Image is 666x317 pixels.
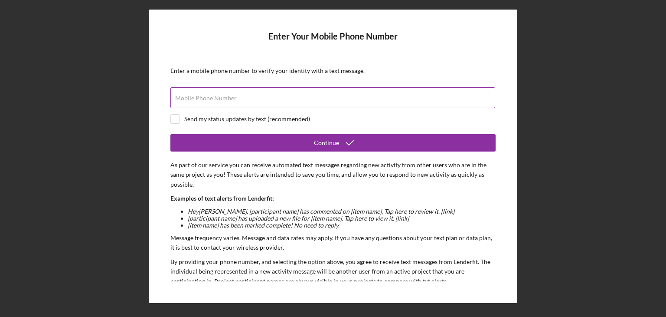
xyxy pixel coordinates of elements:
[188,222,496,229] li: [item name] has been marked complete! No need to reply.
[170,67,496,74] div: Enter a mobile phone number to verify your identity with a text message.
[175,95,237,102] label: Mobile Phone Number
[170,257,496,286] p: By providing your phone number, and selecting the option above, you agree to receive text message...
[170,31,496,54] h4: Enter Your Mobile Phone Number
[314,134,339,152] div: Continue
[188,215,496,222] li: [participant name] has uploaded a new file for [item name]. Tap here to view it. [link]
[170,134,496,152] button: Continue
[170,160,496,189] p: As part of our service you can receive automated text messages regarding new activity from other ...
[184,116,310,122] div: Send my status updates by text (recommended)
[170,233,496,253] p: Message frequency varies. Message and data rates may apply. If you have any questions about your ...
[188,208,496,215] li: Hey [PERSON_NAME] , [participant name] has commented on [item name]. Tap here to review it. [link]
[170,194,496,203] p: Examples of text alerts from Lenderfit:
